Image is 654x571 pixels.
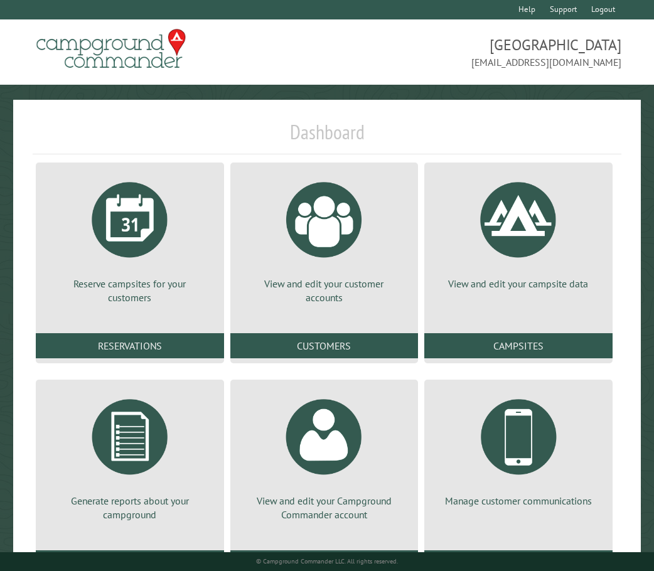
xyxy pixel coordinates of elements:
[51,173,208,305] a: Reserve campsites for your customers
[439,277,597,291] p: View and edit your campsite data
[33,120,621,154] h1: Dashboard
[439,173,597,291] a: View and edit your campsite data
[245,277,403,305] p: View and edit your customer accounts
[327,35,621,70] span: [GEOGRAPHIC_DATA] [EMAIL_ADDRESS][DOMAIN_NAME]
[256,557,398,565] small: © Campground Commander LLC. All rights reserved.
[439,494,597,508] p: Manage customer communications
[439,390,597,508] a: Manage customer communications
[245,390,403,522] a: View and edit your Campground Commander account
[230,333,418,358] a: Customers
[36,333,223,358] a: Reservations
[33,24,190,73] img: Campground Commander
[245,173,403,305] a: View and edit your customer accounts
[245,494,403,522] p: View and edit your Campground Commander account
[424,333,612,358] a: Campsites
[51,277,208,305] p: Reserve campsites for your customers
[51,494,208,522] p: Generate reports about your campground
[51,390,208,522] a: Generate reports about your campground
